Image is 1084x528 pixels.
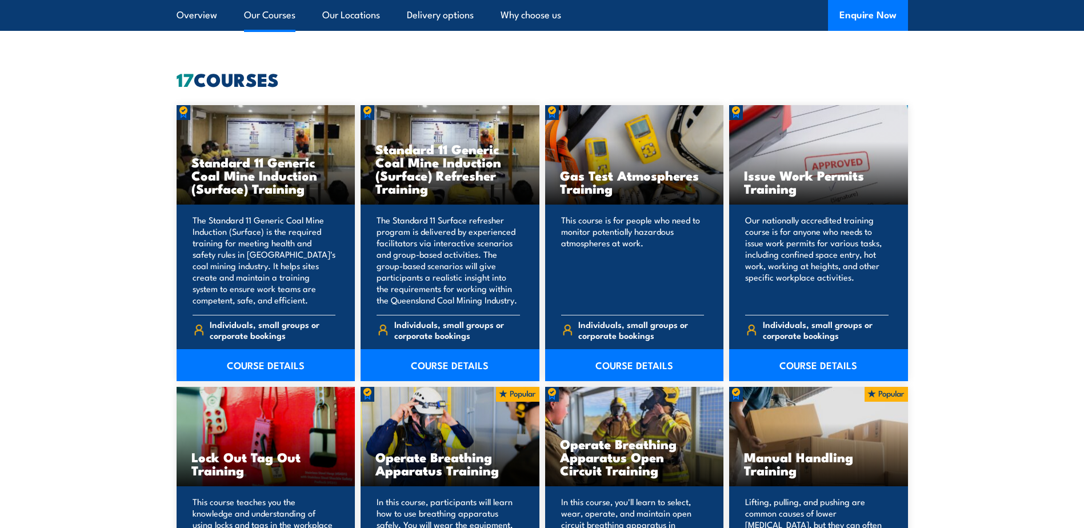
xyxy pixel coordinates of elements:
p: This course is for people who need to monitor potentially hazardous atmospheres at work. [561,214,705,306]
span: Individuals, small groups or corporate bookings [394,319,520,341]
a: COURSE DETAILS [729,349,908,381]
h3: Manual Handling Training [744,450,893,477]
strong: 17 [177,65,194,93]
span: Individuals, small groups or corporate bookings [763,319,889,341]
h3: Gas Test Atmospheres Training [560,169,709,195]
span: Individuals, small groups or corporate bookings [578,319,704,341]
span: Individuals, small groups or corporate bookings [210,319,335,341]
h3: Issue Work Permits Training [744,169,893,195]
h3: Operate Breathing Apparatus Open Circuit Training [560,437,709,477]
h3: Standard 11 Generic Coal Mine Induction (Surface) Training [191,155,341,195]
a: COURSE DETAILS [177,349,355,381]
h2: COURSES [177,71,908,87]
a: COURSE DETAILS [361,349,539,381]
h3: Operate Breathing Apparatus Training [375,450,525,477]
p: The Standard 11 Generic Coal Mine Induction (Surface) is the required training for meeting health... [193,214,336,306]
h3: Lock Out Tag Out Training [191,450,341,477]
a: COURSE DETAILS [545,349,724,381]
h3: Standard 11 Generic Coal Mine Induction (Surface) Refresher Training [375,142,525,195]
p: The Standard 11 Surface refresher program is delivered by experienced facilitators via interactiv... [377,214,520,306]
p: Our nationally accredited training course is for anyone who needs to issue work permits for vario... [745,214,889,306]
